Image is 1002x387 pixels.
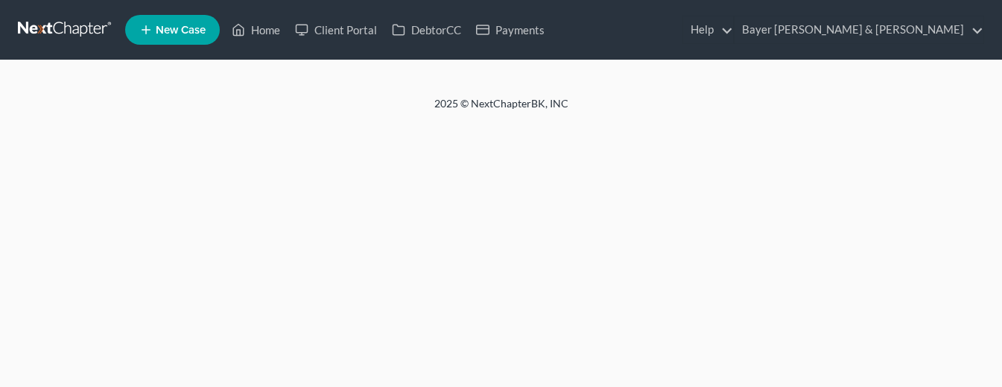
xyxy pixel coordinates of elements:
[224,16,288,43] a: Home
[384,16,469,43] a: DebtorCC
[735,16,983,43] a: Bayer [PERSON_NAME] & [PERSON_NAME]
[683,16,733,43] a: Help
[77,96,926,123] div: 2025 © NextChapterBK, INC
[288,16,384,43] a: Client Portal
[125,15,220,45] new-legal-case-button: New Case
[469,16,552,43] a: Payments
